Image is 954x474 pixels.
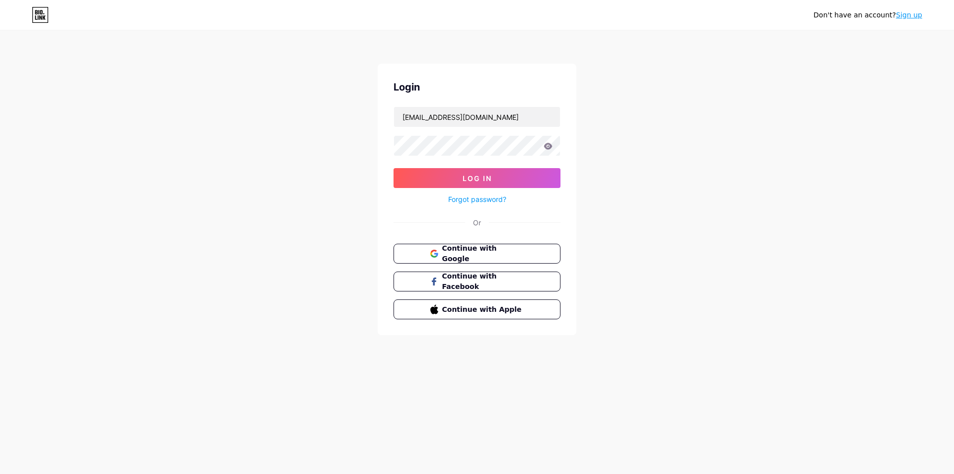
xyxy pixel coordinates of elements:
[448,194,506,204] a: Forgot password?
[394,244,560,264] button: Continue with Google
[442,243,524,264] span: Continue with Google
[442,271,524,292] span: Continue with Facebook
[394,107,560,127] input: Username
[463,174,492,183] span: Log In
[394,299,560,319] button: Continue with Apple
[473,217,481,228] div: Or
[394,80,560,95] div: Login
[394,168,560,188] button: Log In
[394,272,560,291] button: Continue with Facebook
[442,304,524,315] span: Continue with Apple
[896,11,922,19] a: Sign up
[813,10,922,20] div: Don't have an account?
